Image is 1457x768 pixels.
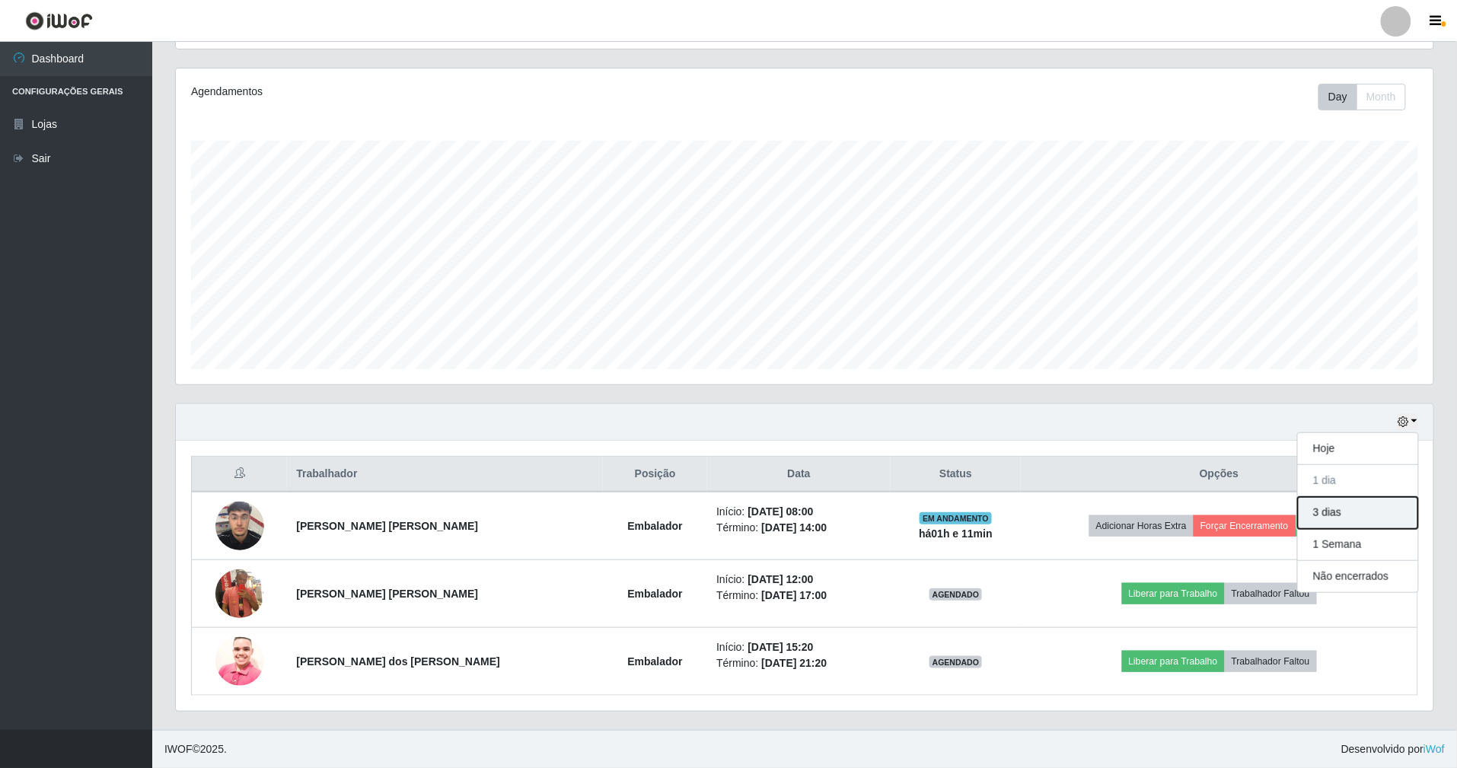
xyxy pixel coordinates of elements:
[296,520,478,532] strong: [PERSON_NAME] [PERSON_NAME]
[716,655,882,671] li: Término:
[761,657,827,669] time: [DATE] 21:20
[929,588,983,601] span: AGENDADO
[628,520,683,532] strong: Embalador
[1341,741,1445,757] span: Desenvolvido por
[1318,84,1357,110] button: Day
[1298,465,1418,497] button: 1 dia
[164,743,193,755] span: IWOF
[1021,457,1417,492] th: Opções
[1122,651,1225,672] button: Liberar para Trabalho
[628,655,683,668] strong: Embalador
[929,656,983,668] span: AGENDADO
[628,588,683,600] strong: Embalador
[1122,583,1225,604] button: Liberar para Trabalho
[1298,433,1418,465] button: Hoje
[748,573,814,585] time: [DATE] 12:00
[215,629,264,694] img: 1744125761618.jpeg
[748,641,814,653] time: [DATE] 15:20
[716,520,882,536] li: Término:
[1296,515,1350,537] button: Avaliação
[716,639,882,655] li: Início:
[707,457,891,492] th: Data
[748,505,814,518] time: [DATE] 08:00
[1357,84,1406,110] button: Month
[919,527,993,540] strong: há 01 h e 11 min
[215,550,264,637] img: 1753635864219.jpeg
[1318,84,1418,110] div: Toolbar with button groups
[603,457,707,492] th: Posição
[716,504,882,520] li: Início:
[1298,561,1418,592] button: Não encerrados
[1225,651,1317,672] button: Trabalhador Faltou
[1089,515,1194,537] button: Adicionar Horas Extra
[1225,583,1317,604] button: Trabalhador Faltou
[1424,743,1445,755] a: iWof
[296,588,478,600] strong: [PERSON_NAME] [PERSON_NAME]
[1318,84,1406,110] div: First group
[1298,497,1418,529] button: 3 dias
[716,588,882,604] li: Término:
[1298,529,1418,561] button: 1 Semana
[164,741,227,757] span: © 2025 .
[920,512,992,524] span: EM ANDAMENTO
[191,84,689,100] div: Agendamentos
[25,11,93,30] img: CoreUI Logo
[1194,515,1296,537] button: Forçar Encerramento
[761,589,827,601] time: [DATE] 17:00
[891,457,1021,492] th: Status
[296,655,500,668] strong: [PERSON_NAME] dos [PERSON_NAME]
[287,457,603,492] th: Trabalhador
[215,493,264,558] img: 1753794100219.jpeg
[716,572,882,588] li: Início:
[761,521,827,534] time: [DATE] 14:00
